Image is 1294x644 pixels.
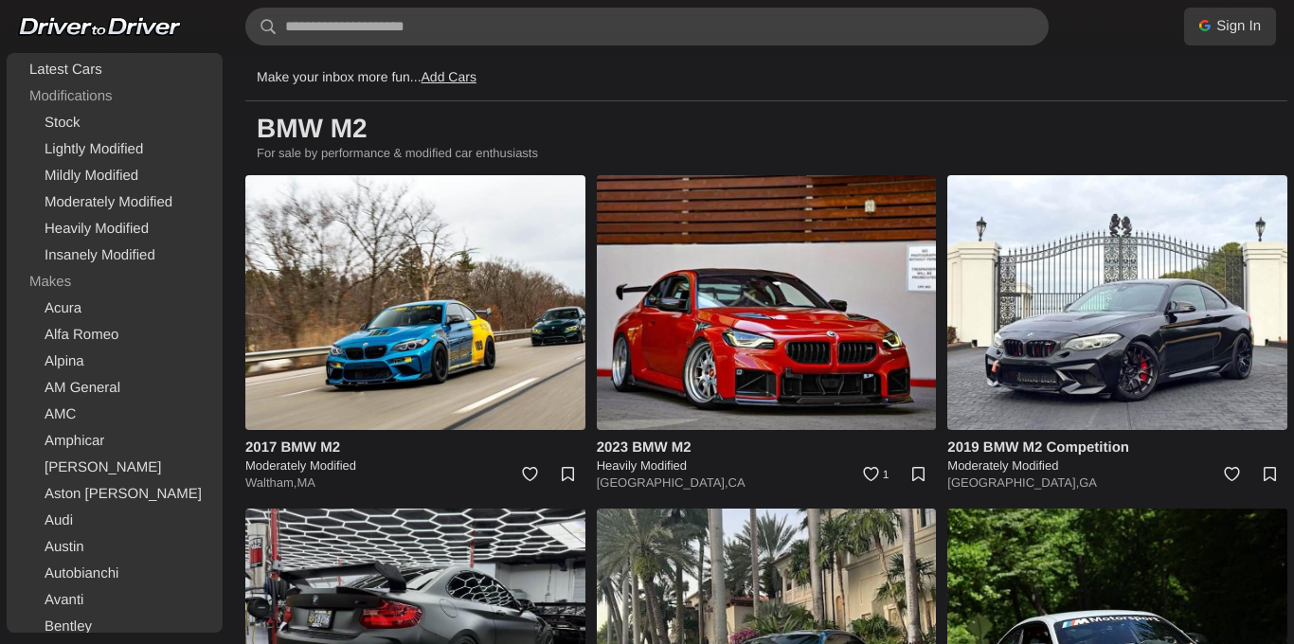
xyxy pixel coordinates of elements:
[10,269,219,295] div: Makes
[10,349,219,375] a: Alpina
[597,457,937,474] h5: Heavily Modified
[10,57,219,83] a: Latest Cars
[297,475,315,490] a: MA
[245,101,1268,156] h1: BMW M2
[853,457,894,499] a: 1
[10,110,219,136] a: Stock
[10,163,219,189] a: Mildly Modified
[597,175,937,430] img: 2023 BMW M2 for sale
[10,216,219,242] a: Heavily Modified
[1184,8,1276,45] a: Sign In
[422,69,476,84] a: Add Cars
[257,53,476,100] p: Make your inbox more fun...
[10,614,219,640] a: Bentley
[947,438,1287,457] h4: 2019 BMW M2 Competition
[245,475,297,490] a: Waltham,
[10,402,219,428] a: AMC
[597,438,937,474] a: 2023 BMW M2 Heavily Modified
[10,242,219,269] a: Insanely Modified
[10,508,219,534] a: Audi
[10,189,219,216] a: Moderately Modified
[10,136,219,163] a: Lightly Modified
[10,375,219,402] a: AM General
[10,534,219,561] a: Austin
[728,475,746,490] a: CA
[947,457,1287,474] h5: Moderately Modified
[10,83,219,110] div: Modifications
[10,295,219,322] a: Acura
[245,438,585,474] a: 2017 BMW M2 Moderately Modified
[10,428,219,455] a: Amphicar
[10,561,219,587] a: Autobianchi
[947,438,1287,474] a: 2019 BMW M2 Competition Moderately Modified
[245,175,585,430] img: 2017 BMW M2 for sale
[10,322,219,349] a: Alfa Romeo
[10,455,219,481] a: [PERSON_NAME]
[245,438,585,457] h4: 2017 BMW M2
[947,175,1287,430] img: 2019 BMW M2 Competition for sale
[947,475,1079,490] a: [GEOGRAPHIC_DATA],
[10,587,219,614] a: Avanti
[10,481,219,508] a: Aston [PERSON_NAME]
[245,457,585,474] h5: Moderately Modified
[1079,475,1097,490] a: GA
[245,145,1287,175] p: For sale by performance & modified car enthusiasts
[597,438,937,457] h4: 2023 BMW M2
[597,475,728,490] a: [GEOGRAPHIC_DATA],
